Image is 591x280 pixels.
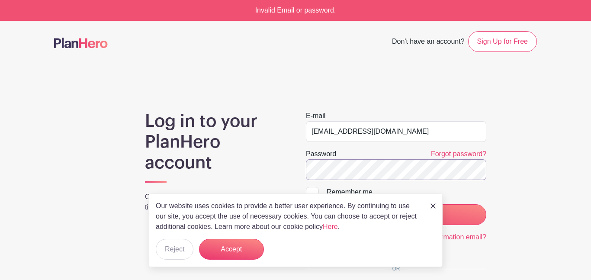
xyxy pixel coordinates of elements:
[145,111,285,173] h1: Log in to your PlanHero account
[327,187,486,197] div: Remember me
[306,121,486,142] input: e.g. julie@eventco.com
[430,203,436,209] img: close_button-5f87c8562297e5c2d7936805f587ecaba9071eb48480494691a3f1689db116b3.svg
[468,31,537,52] a: Sign Up for Free
[392,33,465,52] span: Don't have an account?
[385,266,407,272] span: OR
[156,239,193,260] button: Reject
[156,201,421,232] p: Our website uses cookies to provide a better user experience. By continuing to use our site, you ...
[199,239,264,260] button: Accept
[306,111,325,121] label: E-mail
[306,149,336,159] label: Password
[323,223,338,230] a: Here
[145,192,285,212] p: Organize your group. Save yourself some time.
[54,38,108,48] img: logo-507f7623f17ff9eddc593b1ce0a138ce2505c220e1c5a4e2b4648c50719b7d32.svg
[431,150,486,158] a: Forgot password?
